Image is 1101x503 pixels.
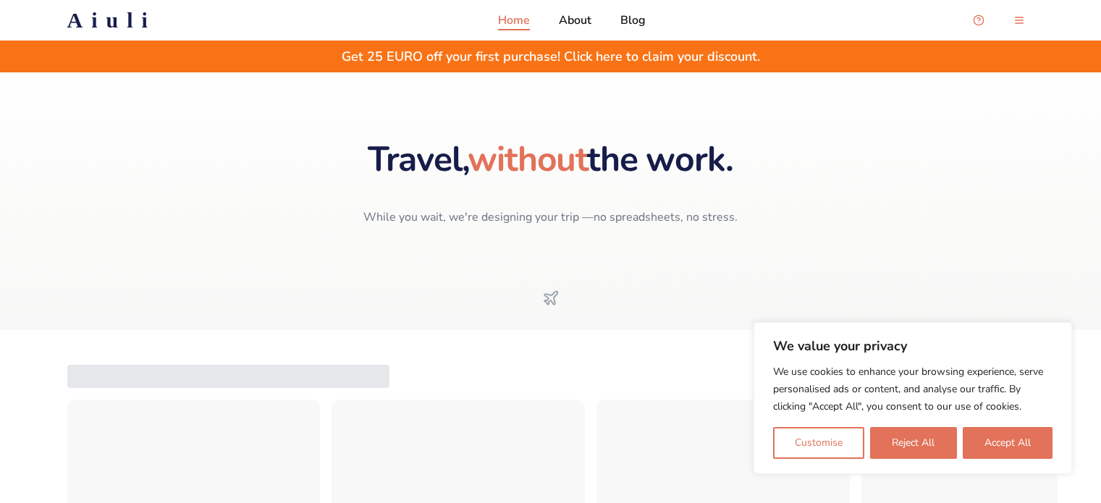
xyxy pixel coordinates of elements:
[67,7,156,33] h2: Aiuli
[964,6,993,35] button: Open support chat
[559,12,591,29] a: About
[468,135,587,183] span: without
[620,12,646,29] a: Blog
[368,135,733,183] span: Travel, the work.
[870,427,956,459] button: Reject All
[754,322,1072,474] div: We value your privacy
[44,7,180,33] a: Aiuli
[498,12,530,29] a: Home
[363,208,738,226] span: While you wait, we're designing your trip —no spreadsheets, no stress.
[773,337,1053,355] p: We value your privacy
[773,363,1053,415] p: We use cookies to enhance your browsing experience, serve personalised ads or content, and analys...
[963,427,1053,459] button: Accept All
[1005,6,1034,35] button: menu-button
[773,427,864,459] button: Customise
